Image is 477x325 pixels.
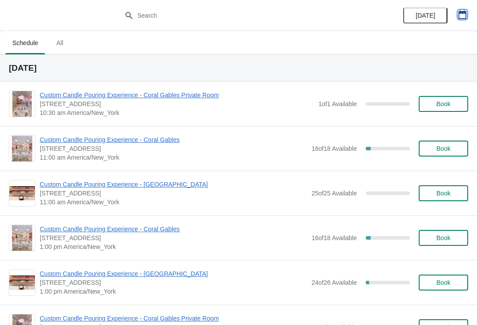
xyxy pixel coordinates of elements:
span: Book [436,145,450,152]
span: 1 of 1 Available [318,100,357,107]
span: 25 of 25 Available [311,190,357,197]
img: Custom Candle Pouring Experience - Fort Lauderdale | 914 East Las Olas Boulevard, Fort Lauderdale... [9,275,35,290]
img: Custom Candle Pouring Experience - Coral Gables | 154 Giralda Avenue, Coral Gables, FL, USA | 1:0... [12,225,33,251]
span: Book [436,190,450,197]
input: Search [137,8,358,23]
span: 1:00 pm America/New_York [40,242,307,251]
span: [STREET_ADDRESS] [40,189,307,198]
span: 11:00 am America/New_York [40,198,307,206]
span: [STREET_ADDRESS] [40,99,314,108]
span: Custom Candle Pouring Experience - Coral Gables Private Room [40,91,314,99]
span: Schedule [5,35,45,51]
span: 16 of 18 Available [311,234,357,241]
span: Custom Candle Pouring Experience - [GEOGRAPHIC_DATA] [40,269,307,278]
button: [DATE] [403,8,447,23]
span: 24 of 26 Available [311,279,357,286]
span: [DATE] [416,12,435,19]
button: Book [419,275,468,291]
button: Book [419,185,468,201]
button: Book [419,141,468,157]
button: Book [419,96,468,112]
img: Custom Candle Pouring Experience - Coral Gables Private Room | 154 Giralda Avenue, Coral Gables, ... [12,91,32,117]
span: [STREET_ADDRESS] [40,233,307,242]
span: [STREET_ADDRESS] [40,278,307,287]
span: Custom Candle Pouring Experience - Coral Gables [40,135,307,144]
h2: [DATE] [9,64,468,73]
span: Custom Candle Pouring Experience - Coral Gables [40,225,307,233]
button: Book [419,230,468,246]
img: Custom Candle Pouring Experience - Fort Lauderdale | 914 East Las Olas Boulevard, Fort Lauderdale... [9,186,35,201]
span: Book [436,100,450,107]
span: 1:00 pm America/New_York [40,287,307,296]
span: 10:30 am America/New_York [40,108,314,117]
span: Book [436,234,450,241]
span: [STREET_ADDRESS] [40,144,307,153]
span: 11:00 am America/New_York [40,153,307,162]
span: Custom Candle Pouring Experience - [GEOGRAPHIC_DATA] [40,180,307,189]
span: All [49,35,71,51]
span: 16 of 18 Available [311,145,357,152]
span: Custom Candle Pouring Experience - Coral Gables Private Room [40,314,314,323]
span: Book [436,279,450,286]
img: Custom Candle Pouring Experience - Coral Gables | 154 Giralda Avenue, Coral Gables, FL, USA | 11:... [12,136,33,161]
